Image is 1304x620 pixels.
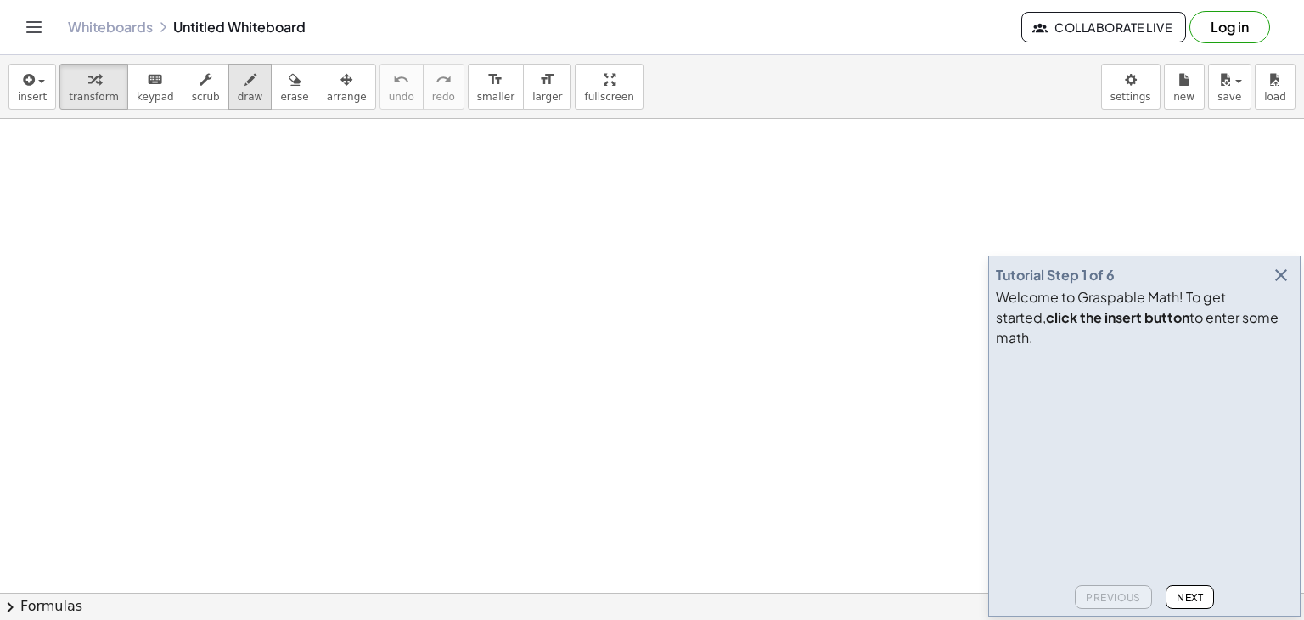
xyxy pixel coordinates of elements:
span: undo [389,91,414,103]
button: fullscreen [575,64,643,110]
i: keyboard [147,70,163,90]
span: load [1264,91,1286,103]
button: Collaborate Live [1021,12,1186,42]
span: keypad [137,91,174,103]
button: keyboardkeypad [127,64,183,110]
span: insert [18,91,47,103]
button: load [1255,64,1296,110]
i: format_size [539,70,555,90]
i: redo [436,70,452,90]
button: draw [228,64,273,110]
span: redo [432,91,455,103]
button: insert [8,64,56,110]
button: arrange [318,64,376,110]
button: undoundo [379,64,424,110]
button: scrub [183,64,229,110]
span: Collaborate Live [1036,20,1172,35]
i: undo [393,70,409,90]
span: smaller [477,91,514,103]
div: Tutorial Step 1 of 6 [996,265,1115,285]
span: fullscreen [584,91,633,103]
button: settings [1101,64,1161,110]
a: Whiteboards [68,19,153,36]
span: larger [532,91,562,103]
span: arrange [327,91,367,103]
button: erase [271,64,318,110]
button: format_sizelarger [523,64,571,110]
button: format_sizesmaller [468,64,524,110]
span: erase [280,91,308,103]
span: Next [1177,591,1203,604]
span: save [1217,91,1241,103]
span: scrub [192,91,220,103]
button: Next [1166,585,1214,609]
span: draw [238,91,263,103]
button: Log in [1189,11,1270,43]
button: save [1208,64,1251,110]
span: settings [1110,91,1151,103]
i: format_size [487,70,503,90]
div: Welcome to Graspable Math! To get started, to enter some math. [996,287,1293,348]
button: Toggle navigation [20,14,48,41]
span: transform [69,91,119,103]
button: new [1164,64,1205,110]
span: new [1173,91,1194,103]
b: click the insert button [1046,308,1189,326]
button: redoredo [423,64,464,110]
button: transform [59,64,128,110]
